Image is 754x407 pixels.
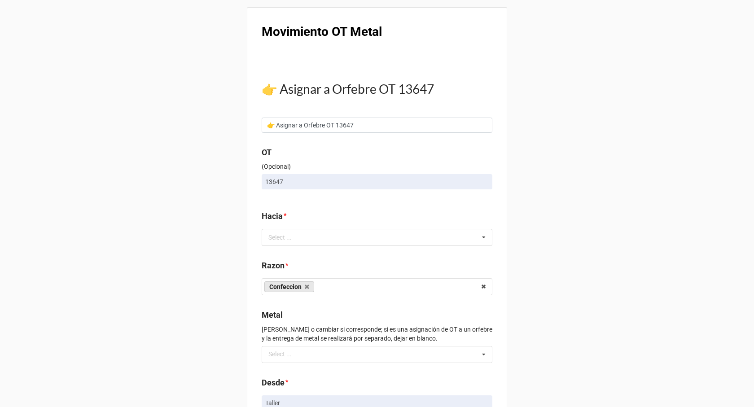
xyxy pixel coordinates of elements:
[264,281,314,292] a: Confeccion
[262,309,283,321] label: Metal
[262,162,492,171] p: (Opcional)
[262,81,492,97] h1: 👉 Asignar a Orfebre OT 13647
[265,177,489,186] p: 13647
[262,259,285,272] label: Razon
[262,325,492,343] p: [PERSON_NAME] o cambiar si corresponde; si es una asignación de OT a un orfebre y la entrega de m...
[266,349,305,359] div: Select ...
[262,376,285,389] label: Desde
[262,146,272,159] label: OT
[266,232,305,242] div: Select ...
[262,210,283,223] label: Hacia
[262,24,382,39] b: Movimiento OT Metal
